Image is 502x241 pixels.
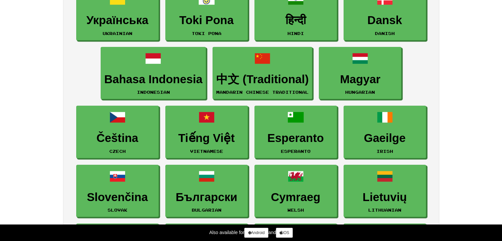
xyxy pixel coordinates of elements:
[254,106,337,158] a: EsperantoEsperanto
[109,149,126,154] small: Czech
[80,191,155,204] h3: Slovenčina
[192,208,221,212] small: Bulgarian
[347,191,422,204] h3: Lietuvių
[104,73,203,86] h3: Bahasa Indonesia
[165,165,248,217] a: БългарскиBulgarian
[190,149,223,154] small: Vietnamese
[377,149,393,154] small: Irish
[347,132,422,145] h3: Gaeilge
[244,228,268,238] a: Android
[258,14,333,27] h3: हिन्दी
[344,165,426,217] a: LietuviųLithuanian
[319,47,401,99] a: MagyarHungarian
[80,14,155,27] h3: Українська
[344,106,426,158] a: GaeilgeIrish
[281,149,311,154] small: Esperanto
[76,106,159,158] a: ČeštinaCzech
[101,47,206,99] a: Bahasa IndonesiaIndonesian
[347,14,422,27] h3: Dansk
[322,73,398,86] h3: Magyar
[103,31,132,36] small: Ukrainian
[287,208,304,212] small: Welsh
[216,90,309,94] small: Mandarin Chinese Traditional
[192,31,221,36] small: Toki Pona
[254,165,337,217] a: CymraegWelsh
[169,14,244,27] h3: Toki Pona
[165,106,248,158] a: Tiếng ViệtVietnamese
[368,208,401,212] small: Lithuanian
[258,191,333,204] h3: Cymraeg
[169,191,244,204] h3: Български
[76,165,159,217] a: SlovenčinaSlovak
[213,47,312,99] a: 中文 (Traditional)Mandarin Chinese Traditional
[375,31,395,36] small: Danish
[345,90,375,94] small: Hungarian
[276,228,293,238] a: iOS
[80,132,155,145] h3: Čeština
[137,90,170,94] small: Indonesian
[108,208,127,212] small: Slovak
[287,31,304,36] small: Hindi
[169,132,244,145] h3: Tiếng Việt
[216,73,309,86] h3: 中文 (Traditional)
[258,132,333,145] h3: Esperanto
